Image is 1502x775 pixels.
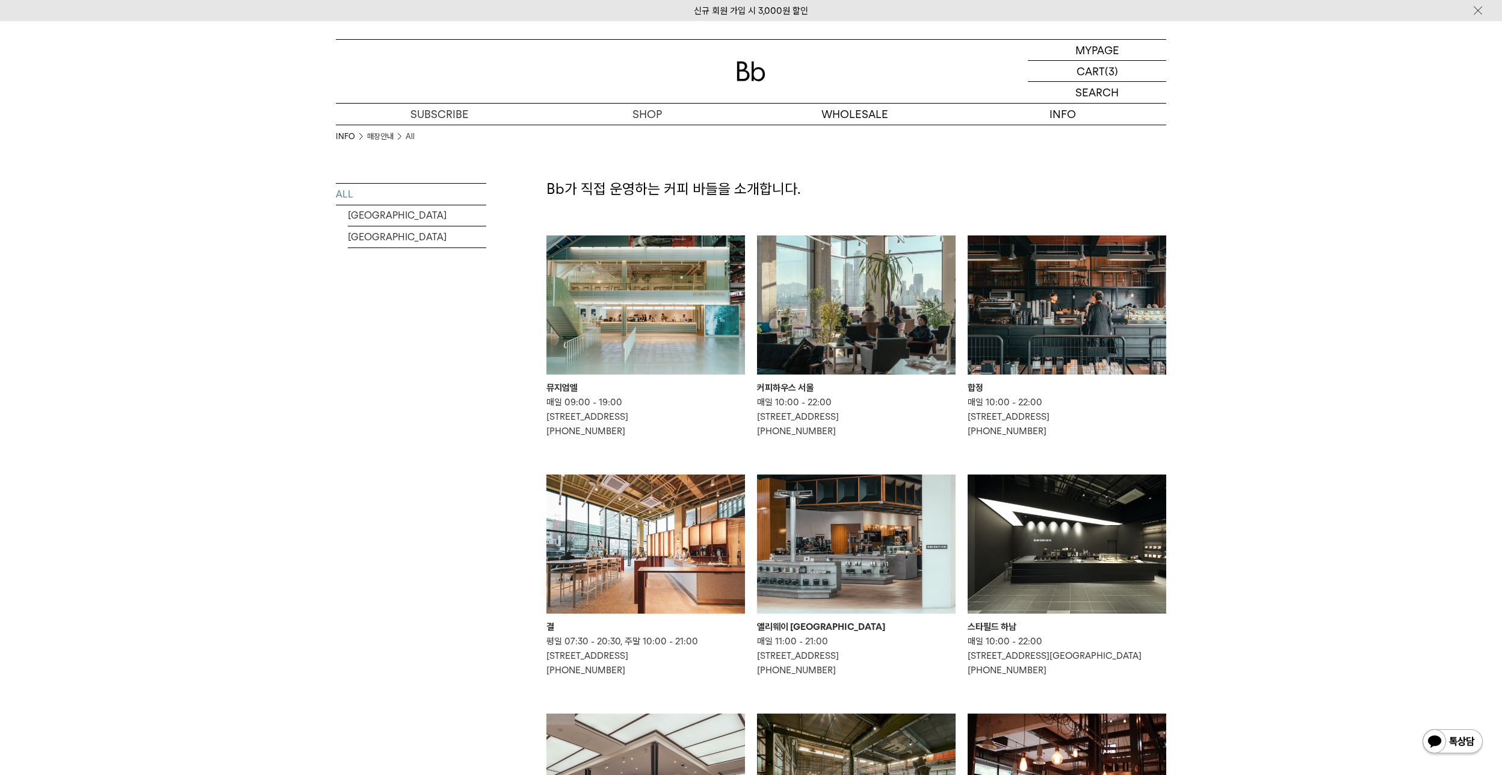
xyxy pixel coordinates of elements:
[546,475,745,677] a: 결 결 평일 07:30 - 20:30, 주말 10:00 - 21:00[STREET_ADDRESS][PHONE_NUMBER]
[1075,40,1119,60] p: MYPAGE
[546,179,1166,199] p: Bb가 직접 운영하는 커피 바들을 소개합니다.
[757,395,956,438] p: 매일 10:00 - 22:00 [STREET_ADDRESS] [PHONE_NUMBER]
[751,104,959,125] p: WHOLESALE
[348,205,486,226] a: [GEOGRAPHIC_DATA]
[737,61,765,81] img: 로고
[757,634,956,677] p: 매일 11:00 - 21:00 [STREET_ADDRESS] [PHONE_NUMBER]
[968,620,1166,634] div: 스타필드 하남
[757,475,956,677] a: 앨리웨이 인천 앨리웨이 [GEOGRAPHIC_DATA] 매일 11:00 - 21:00[STREET_ADDRESS][PHONE_NUMBER]
[757,620,956,634] div: 앨리웨이 [GEOGRAPHIC_DATA]
[694,5,808,16] a: 신규 회원 가입 시 3,000원 할인
[1105,61,1118,81] p: (3)
[336,184,486,205] a: ALL
[757,475,956,614] img: 앨리웨이 인천
[336,104,543,125] a: SUBSCRIBE
[1077,61,1105,81] p: CART
[968,475,1166,614] img: 스타필드 하남
[543,104,751,125] a: SHOP
[968,475,1166,677] a: 스타필드 하남 스타필드 하남 매일 10:00 - 22:00[STREET_ADDRESS][GEOGRAPHIC_DATA][PHONE_NUMBER]
[1028,61,1166,82] a: CART (3)
[968,634,1166,677] p: 매일 10:00 - 22:00 [STREET_ADDRESS][GEOGRAPHIC_DATA] [PHONE_NUMBER]
[348,226,486,247] a: [GEOGRAPHIC_DATA]
[546,395,745,438] p: 매일 09:00 - 19:00 [STREET_ADDRESS] [PHONE_NUMBER]
[1075,82,1119,103] p: SEARCH
[1028,40,1166,61] a: MYPAGE
[546,475,745,614] img: 결
[757,235,956,438] a: 커피하우스 서울 커피하우스 서울 매일 10:00 - 22:00[STREET_ADDRESS][PHONE_NUMBER]
[546,634,745,677] p: 평일 07:30 - 20:30, 주말 10:00 - 21:00 [STREET_ADDRESS] [PHONE_NUMBER]
[406,131,415,143] a: All
[757,381,956,395] div: 커피하우스 서울
[336,131,367,143] li: INFO
[546,235,745,438] a: 뮤지엄엘 뮤지엄엘 매일 09:00 - 19:00[STREET_ADDRESS][PHONE_NUMBER]
[546,381,745,395] div: 뮤지엄엘
[968,395,1166,438] p: 매일 10:00 - 22:00 [STREET_ADDRESS] [PHONE_NUMBER]
[546,235,745,375] img: 뮤지엄엘
[959,104,1166,125] p: INFO
[968,381,1166,395] div: 합정
[968,235,1166,438] a: 합정 합정 매일 10:00 - 22:00[STREET_ADDRESS][PHONE_NUMBER]
[757,235,956,375] img: 커피하우스 서울
[1421,728,1484,757] img: 카카오톡 채널 1:1 채팅 버튼
[968,235,1166,375] img: 합정
[367,131,394,143] a: 매장안내
[546,620,745,634] div: 결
